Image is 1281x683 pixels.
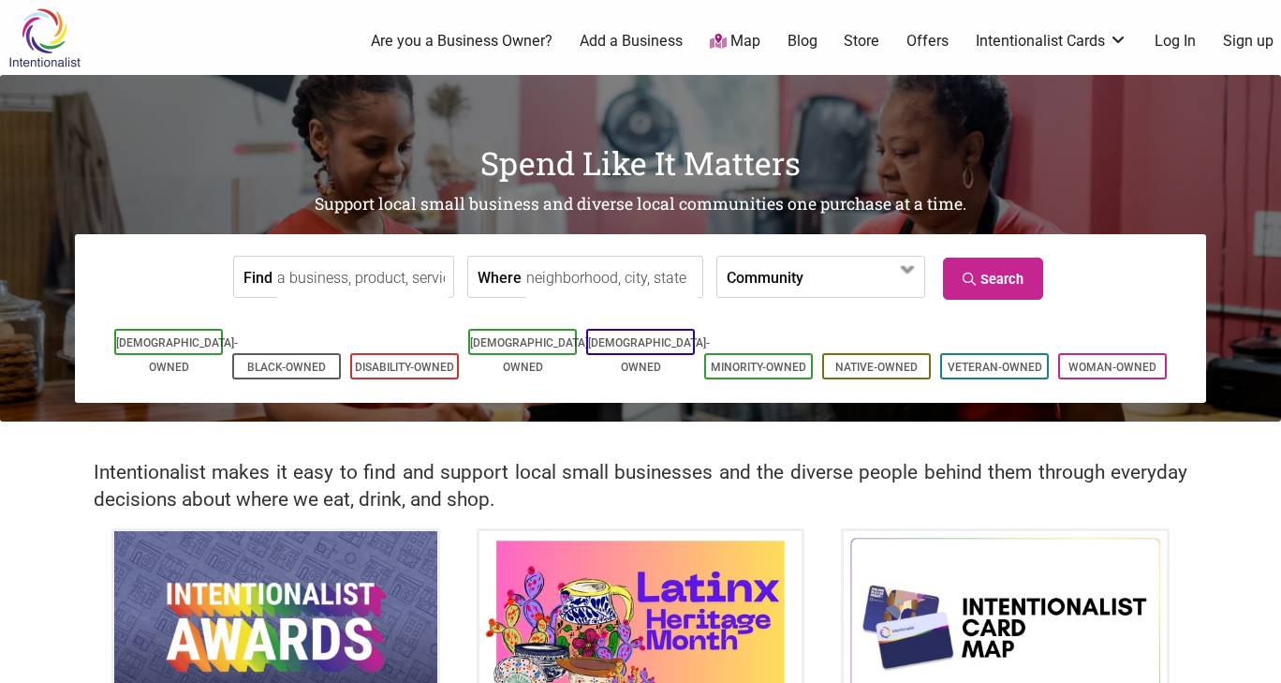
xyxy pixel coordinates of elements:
[580,31,683,52] a: Add a Business
[943,258,1043,300] a: Search
[247,361,326,374] a: Black-Owned
[1155,31,1196,52] a: Log In
[1223,31,1274,52] a: Sign up
[1068,361,1156,374] a: Woman-Owned
[277,257,449,299] input: a business, product, service
[588,336,710,374] a: [DEMOGRAPHIC_DATA]-Owned
[835,361,918,374] a: Native-Owned
[906,31,949,52] a: Offers
[711,361,806,374] a: Minority-Owned
[116,336,238,374] a: [DEMOGRAPHIC_DATA]-Owned
[243,257,272,297] label: Find
[478,257,522,297] label: Where
[727,257,803,297] label: Community
[976,31,1127,52] a: Intentionalist Cards
[948,361,1042,374] a: Veteran-Owned
[94,459,1187,513] h2: Intentionalist makes it easy to find and support local small businesses and the diverse people be...
[355,361,454,374] a: Disability-Owned
[371,31,552,52] a: Are you a Business Owner?
[844,31,879,52] a: Store
[470,336,592,374] a: [DEMOGRAPHIC_DATA]-Owned
[526,257,698,299] input: neighborhood, city, state
[788,31,817,52] a: Blog
[710,31,760,52] a: Map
